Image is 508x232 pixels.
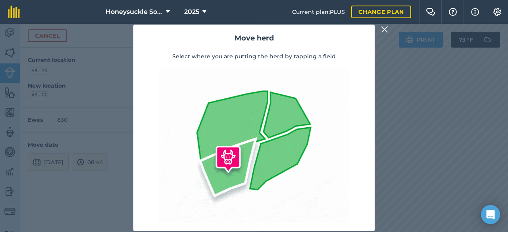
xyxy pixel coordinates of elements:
span: 2025 [184,7,199,17]
a: Change plan [351,6,411,18]
span: Honeysuckle Solar [106,7,163,17]
img: Gif showing herd moving from one field to another [159,69,349,223]
img: svg+xml;base64,PHN2ZyB4bWxucz0iaHR0cDovL3d3dy53My5vcmcvMjAwMC9zdmciIHdpZHRoPSIyMiIgaGVpZ2h0PSIzMC... [381,25,388,34]
img: Two speech bubbles overlapping with the left bubble in the forefront [426,8,435,16]
img: A cog icon [493,8,502,16]
img: fieldmargin Logo [8,6,20,18]
span: Current plan : PLUS [292,8,345,16]
div: Open Intercom Messenger [481,205,500,224]
img: A question mark icon [448,8,458,16]
img: svg+xml;base64,PHN2ZyB4bWxucz0iaHR0cDovL3d3dy53My5vcmcvMjAwMC9zdmciIHdpZHRoPSIxNyIgaGVpZ2h0PSIxNy... [471,7,479,17]
p: Select where you are putting the herd by tapping a field [159,52,349,61]
h2: Move herd [159,33,349,44]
